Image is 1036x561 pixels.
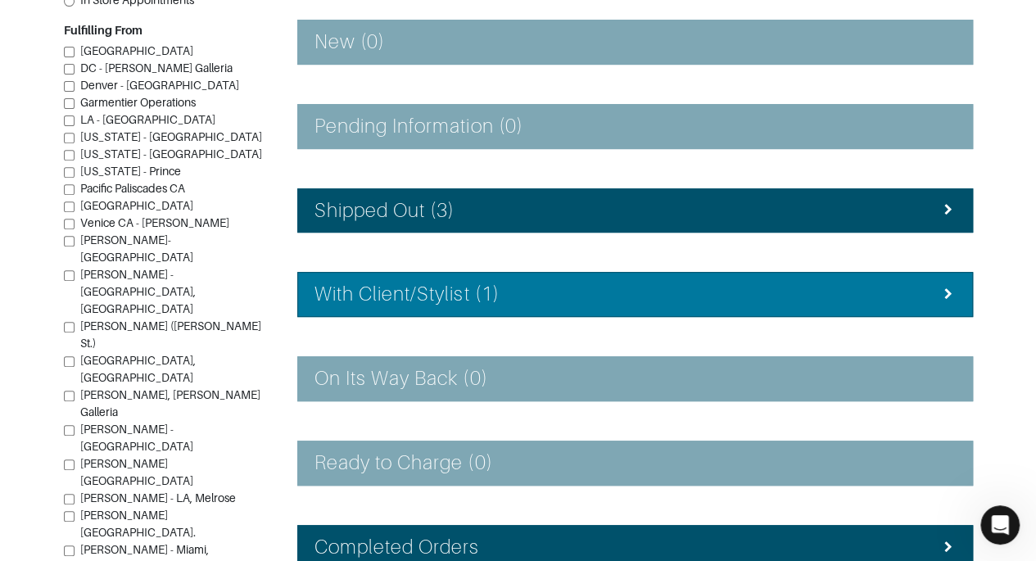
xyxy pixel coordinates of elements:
[64,98,75,109] input: Garmentier Operations
[52,436,65,449] button: Gif picker
[103,94,314,170] div: [GRM REF. #24462]--------------------Return label is included in box :)
[13,183,269,308] div: You’ll get replies here and in your email:✉️[PERSON_NAME][EMAIL_ADDRESS][DOMAIN_NAME]The team wil...
[314,115,523,138] h4: Pending Information (0)
[80,61,233,75] span: DC - [PERSON_NAME] Galleria
[256,7,287,38] button: Home
[64,22,143,39] label: Fulfilling From
[64,270,75,281] input: [PERSON_NAME] - [GEOGRAPHIC_DATA], [GEOGRAPHIC_DATA]
[80,199,193,212] span: [GEOGRAPHIC_DATA]
[64,322,75,333] input: [PERSON_NAME] ([PERSON_NAME] St.)
[13,94,314,183] div: Vince says…
[314,30,385,54] h4: New (0)
[80,491,236,504] span: [PERSON_NAME] - LA, Melrose
[980,505,1020,545] iframe: Intercom live chat
[26,193,256,257] div: You’ll get replies here and in your email: ✉️
[64,184,75,195] input: Pacific Paliscades CA
[64,133,75,143] input: [US_STATE] - [GEOGRAPHIC_DATA]
[13,183,314,344] div: Operator says…
[80,113,215,126] span: LA - [GEOGRAPHIC_DATA]
[25,436,38,449] button: Emoji picker
[64,236,75,247] input: [PERSON_NAME]-[GEOGRAPHIC_DATA]
[80,233,193,264] span: [PERSON_NAME]-[GEOGRAPHIC_DATA]
[64,494,75,504] input: [PERSON_NAME] - LA, Melrose
[64,459,75,470] input: [PERSON_NAME][GEOGRAPHIC_DATA]
[314,199,455,223] h4: Shipped Out (3)
[26,226,250,256] b: [PERSON_NAME][EMAIL_ADDRESS][DOMAIN_NAME]
[80,96,196,109] span: Garmentier Operations
[64,150,75,161] input: [US_STATE] - [GEOGRAPHIC_DATA]
[80,216,229,229] span: Venice CA - [PERSON_NAME]
[281,429,307,455] button: Send a message…
[80,44,193,57] span: [GEOGRAPHIC_DATA]
[314,367,488,391] h4: On Its Way Back (0)
[80,319,261,350] span: [PERSON_NAME] ([PERSON_NAME] St.)
[104,436,117,449] button: Start recording
[64,356,75,367] input: [GEOGRAPHIC_DATA], [GEOGRAPHIC_DATA]
[116,144,301,161] div: Return label is included in box :)
[64,167,75,178] input: [US_STATE] - Prince
[78,436,91,449] button: Upload attachment
[80,268,196,315] span: [PERSON_NAME] - [GEOGRAPHIC_DATA], [GEOGRAPHIC_DATA]
[80,130,262,143] span: [US_STATE] - [GEOGRAPHIC_DATA]
[26,265,256,297] div: The team will reply as soon as they can.
[80,354,196,384] span: [GEOGRAPHIC_DATA], [GEOGRAPHIC_DATA]
[14,401,314,429] textarea: Message…
[116,104,301,136] div: [GRM REF. #24462] --------------------
[64,425,75,436] input: [PERSON_NAME] - [GEOGRAPHIC_DATA]
[314,451,493,475] h4: Ready to Charge (0)
[314,536,480,559] h4: Completed Orders
[64,219,75,229] input: Venice CA - [PERSON_NAME]
[80,79,239,92] span: Denver - [GEOGRAPHIC_DATA]
[80,147,262,161] span: [US_STATE] - [GEOGRAPHIC_DATA]
[64,115,75,126] input: LA - [GEOGRAPHIC_DATA]
[79,16,138,28] h1: Operator
[64,201,75,212] input: [GEOGRAPHIC_DATA]
[80,182,185,195] span: Pacific Paliscades CA
[314,283,500,306] h4: With Client/Stylist (1)
[287,7,317,36] div: Close
[64,47,75,57] input: [GEOGRAPHIC_DATA]
[80,423,193,453] span: [PERSON_NAME] - [GEOGRAPHIC_DATA]
[64,81,75,92] input: Denver - [GEOGRAPHIC_DATA]
[80,165,181,178] span: [US_STATE] - Prince
[47,9,73,35] img: Profile image for Operator
[80,509,196,539] span: [PERSON_NAME][GEOGRAPHIC_DATA].
[80,388,260,418] span: [PERSON_NAME], [PERSON_NAME] Galleria
[64,391,75,401] input: [PERSON_NAME], [PERSON_NAME] Galleria
[64,545,75,556] input: [PERSON_NAME] - Miami, [GEOGRAPHIC_DATA]
[80,457,193,487] span: [PERSON_NAME][GEOGRAPHIC_DATA]
[64,64,75,75] input: DC - [PERSON_NAME] Galleria
[26,310,127,320] div: Operator • 17m ago
[11,7,42,38] button: go back
[64,511,75,522] input: [PERSON_NAME][GEOGRAPHIC_DATA].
